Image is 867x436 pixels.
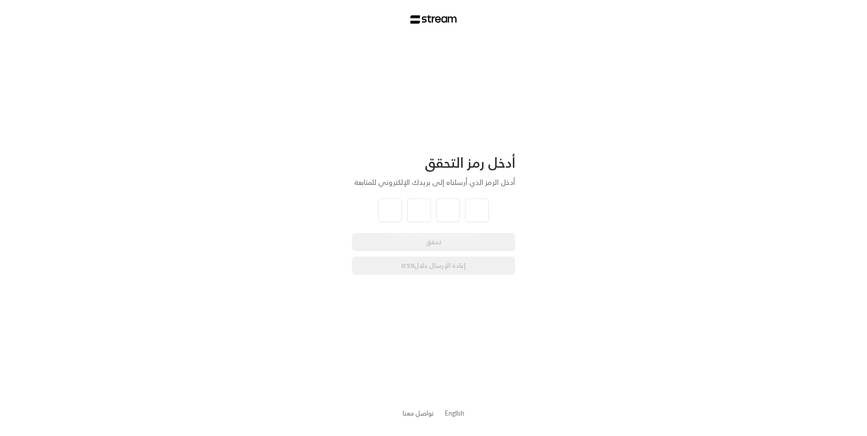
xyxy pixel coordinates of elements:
[403,407,434,419] a: تواصل معنا
[403,408,434,418] button: تواصل معنا
[410,15,457,24] img: Stream Logo
[445,405,464,421] a: English
[352,154,515,171] div: أدخل رمز التحقق
[352,177,515,188] div: أدخل الرمز الذي أرسلناه إلى بريدك الإلكتروني للمتابعة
